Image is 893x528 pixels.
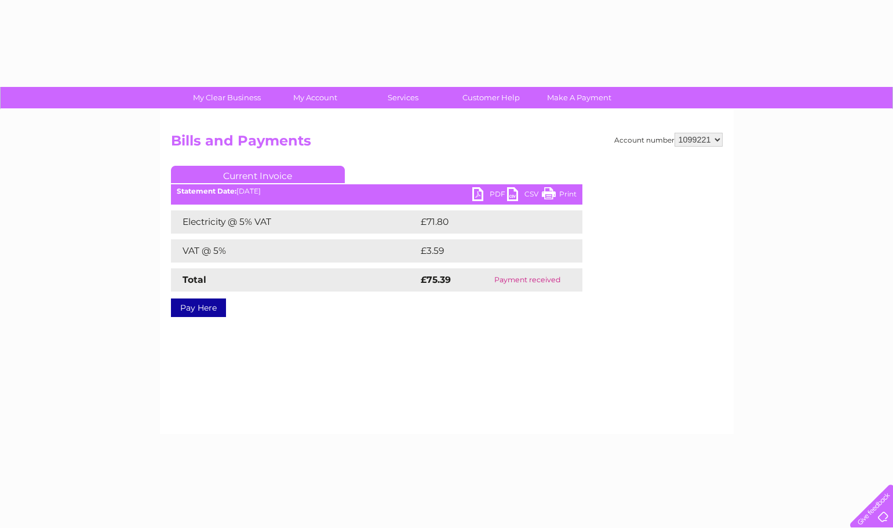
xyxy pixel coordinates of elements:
[418,239,555,263] td: £3.59
[472,187,507,204] a: PDF
[171,239,418,263] td: VAT @ 5%
[355,87,451,108] a: Services
[507,187,542,204] a: CSV
[177,187,236,195] b: Statement Date:
[443,87,539,108] a: Customer Help
[171,133,723,155] h2: Bills and Payments
[179,87,275,108] a: My Clear Business
[531,87,627,108] a: Make A Payment
[171,166,345,183] a: Current Invoice
[267,87,363,108] a: My Account
[171,298,226,317] a: Pay Here
[421,274,451,285] strong: £75.39
[542,187,577,204] a: Print
[183,274,206,285] strong: Total
[418,210,558,234] td: £71.80
[171,187,582,195] div: [DATE]
[472,268,582,292] td: Payment received
[171,210,418,234] td: Electricity @ 5% VAT
[614,133,723,147] div: Account number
